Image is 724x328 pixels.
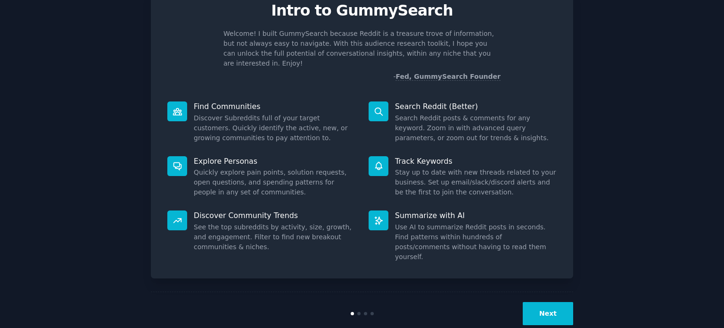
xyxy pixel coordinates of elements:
p: Discover Community Trends [194,210,355,220]
dd: Search Reddit posts & comments for any keyword. Zoom in with advanced query parameters, or zoom o... [395,113,557,143]
dd: Stay up to date with new threads related to your business. Set up email/slack/discord alerts and ... [395,168,557,197]
dd: See the top subreddits by activity, size, growth, and engagement. Filter to find new breakout com... [194,222,355,252]
p: Intro to GummySearch [161,2,563,19]
p: Explore Personas [194,156,355,166]
a: Fed, GummySearch Founder [395,73,501,81]
p: Summarize with AI [395,210,557,220]
button: Next [523,302,573,325]
dd: Quickly explore pain points, solution requests, open questions, and spending patterns for people ... [194,168,355,197]
p: Search Reddit (Better) [395,101,557,111]
dd: Discover Subreddits full of your target customers. Quickly identify the active, new, or growing c... [194,113,355,143]
p: Track Keywords [395,156,557,166]
p: Welcome! I built GummySearch because Reddit is a treasure trove of information, but not always ea... [223,29,501,68]
p: Find Communities [194,101,355,111]
dd: Use AI to summarize Reddit posts in seconds. Find patterns within hundreds of posts/comments with... [395,222,557,262]
div: - [393,72,501,82]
